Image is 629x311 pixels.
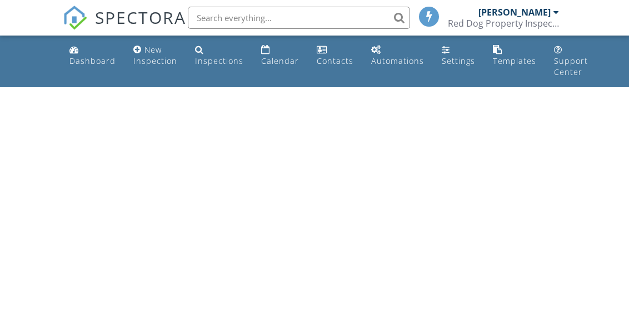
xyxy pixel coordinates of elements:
img: The Best Home Inspection Software - Spectora [63,6,87,30]
div: Support Center [554,56,588,77]
div: New Inspection [133,44,177,66]
div: Red Dog Property Inspections [448,18,559,29]
a: Settings [437,40,480,72]
div: Contacts [317,56,353,66]
div: Inspections [195,56,243,66]
a: Inspections [191,40,248,72]
a: Templates [488,40,541,72]
div: [PERSON_NAME] [478,7,551,18]
a: New Inspection [129,40,182,72]
a: Contacts [312,40,358,72]
a: Automations (Basic) [367,40,428,72]
div: Calendar [261,56,299,66]
span: SPECTORA [95,6,186,29]
a: Dashboard [65,40,120,72]
a: Support Center [550,40,592,83]
a: Calendar [257,40,303,72]
div: Templates [493,56,536,66]
a: SPECTORA [63,15,186,38]
div: Automations [371,56,424,66]
div: Dashboard [69,56,116,66]
div: Settings [442,56,475,66]
input: Search everything... [188,7,410,29]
